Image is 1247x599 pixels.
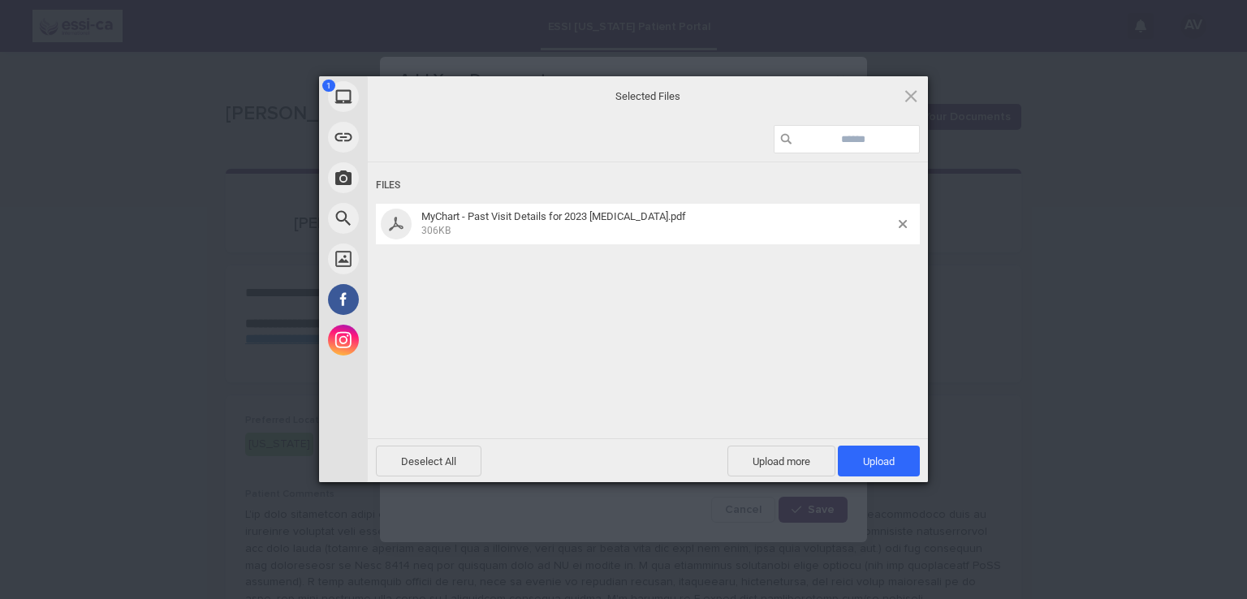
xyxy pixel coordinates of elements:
[319,157,514,198] div: Take Photo
[319,198,514,239] div: Web Search
[376,446,481,476] span: Deselect All
[421,210,686,222] span: MyChart - Past Visit Details for 2023 [MEDICAL_DATA].pdf
[319,76,514,117] div: My Device
[376,170,920,200] div: Files
[319,239,514,279] div: Unsplash
[416,210,899,237] span: MyChart - Past Visit Details for 2023 laparoscopy.pdf
[727,446,835,476] span: Upload more
[319,117,514,157] div: Link (URL)
[902,87,920,105] span: Click here or hit ESC to close picker
[421,225,451,236] span: 306KB
[485,89,810,104] span: Selected Files
[322,80,335,92] span: 1
[319,320,514,360] div: Instagram
[319,279,514,320] div: Facebook
[863,455,895,468] span: Upload
[838,446,920,476] span: Upload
